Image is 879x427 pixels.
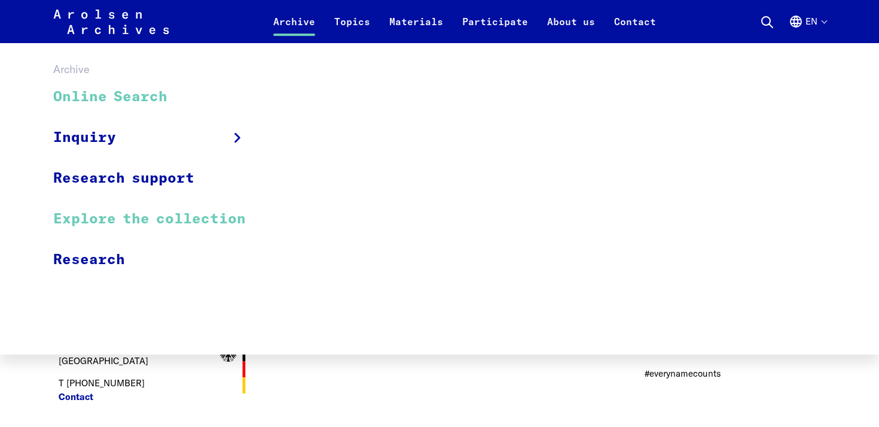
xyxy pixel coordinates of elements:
button: English, language selection [789,14,826,43]
a: Archive [264,14,325,43]
a: Contact [605,14,666,43]
span: Inquiry [53,127,116,149]
a: Explore the collection [53,199,261,240]
nav: Primary [264,7,666,36]
a: #everynamecounts [645,368,721,379]
p: T [PHONE_NUMBER] [59,377,200,404]
a: Materials [380,14,453,43]
a: Online Search [53,77,261,117]
a: Topics [325,14,380,43]
a: About us [538,14,605,43]
ul: Archive [53,77,261,280]
a: Research [53,240,261,280]
a: Participate [453,14,538,43]
a: Research support [53,158,261,199]
a: Contact [59,390,93,404]
a: Inquiry [53,117,261,158]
